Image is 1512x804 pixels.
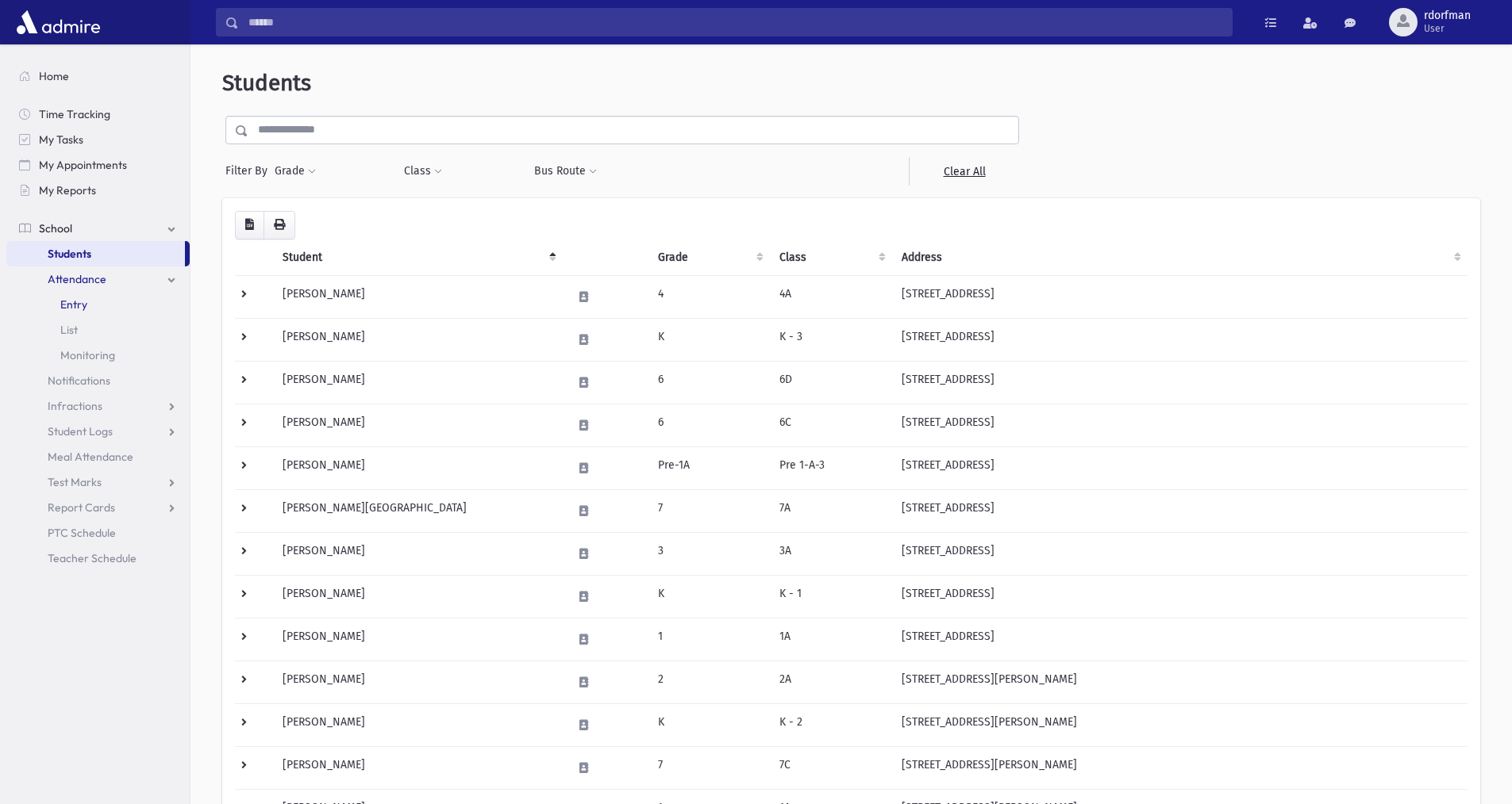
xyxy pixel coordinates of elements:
[892,239,1468,276] th: Address: activate to sort column ascending
[892,361,1468,404] td: [STREET_ADDRESS]
[48,475,102,489] span: Test Marks
[648,660,771,703] td: 2
[6,520,190,546] a: PTC Schedule
[648,703,771,746] td: K
[648,239,771,276] th: Grade: activate to sort column ascending
[60,323,78,337] span: List
[770,703,892,746] td: K - 2
[6,216,190,241] a: School
[770,275,892,318] td: 4A
[48,424,113,438] span: Student Logs
[225,163,274,179] span: Filter By
[273,575,563,618] td: [PERSON_NAME]
[273,532,563,575] td: [PERSON_NAME]
[648,746,771,789] td: 7
[892,703,1468,746] td: [STREET_ADDRESS][PERSON_NAME]
[770,746,892,789] td: 7C
[6,444,190,469] a: Meal Attendance
[892,575,1468,618] td: [STREET_ADDRESS]
[909,157,1019,186] a: Clear All
[770,239,892,276] th: Class: activate to sort column ascending
[892,660,1468,703] td: [STREET_ADDRESS][PERSON_NAME]
[648,275,771,318] td: 4
[648,446,771,489] td: Pre-1A
[892,618,1468,660] td: [STREET_ADDRESS]
[273,660,563,703] td: [PERSON_NAME]
[273,446,563,489] td: [PERSON_NAME]
[770,575,892,618] td: K - 1
[6,63,190,89] a: Home
[892,532,1468,575] td: [STREET_ADDRESS]
[6,343,190,368] a: Monitoring
[48,247,91,261] span: Students
[60,348,115,362] span: Monitoring
[39,221,72,235] span: School
[39,158,127,172] span: My Appointments
[6,368,190,393] a: Notifications
[648,618,771,660] td: 1
[48,272,106,286] span: Attendance
[6,419,190,444] a: Student Logs
[48,399,102,413] span: Infractions
[222,70,311,96] span: Students
[39,69,69,83] span: Home
[48,526,116,540] span: PTC Schedule
[770,618,892,660] td: 1A
[6,469,190,495] a: Test Marks
[770,532,892,575] td: 3A
[60,297,87,312] span: Entry
[770,446,892,489] td: Pre 1-A-3
[770,489,892,532] td: 7A
[892,746,1468,789] td: [STREET_ADDRESS][PERSON_NAME]
[770,404,892,446] td: 6C
[892,275,1468,318] td: [STREET_ADDRESS]
[6,317,190,343] a: List
[6,127,190,152] a: My Tasks
[6,101,190,127] a: Time Tracking
[239,8,1232,36] input: Search
[6,178,190,203] a: My Reports
[6,393,190,419] a: Infractions
[48,450,133,464] span: Meal Attendance
[6,292,190,317] a: Entry
[273,361,563,404] td: [PERSON_NAME]
[770,318,892,361] td: K - 3
[648,318,771,361] td: K
[892,446,1468,489] td: [STREET_ADDRESS]
[533,157,598,186] button: Bus Route
[273,404,563,446] td: [PERSON_NAME]
[648,532,771,575] td: 3
[39,183,96,197] span: My Reports
[39,132,83,147] span: My Tasks
[6,495,190,520] a: Report Cards
[273,239,563,276] th: Student: activate to sort column descending
[648,404,771,446] td: 6
[770,361,892,404] td: 6D
[48,551,137,565] span: Teacher Schedule
[892,318,1468,361] td: [STREET_ADDRESS]
[1424,22,1471,35] span: User
[235,211,264,239] button: CSV
[1424,10,1471,22] span: rdorfman
[770,660,892,703] td: 2A
[6,266,190,292] a: Attendance
[6,241,185,266] a: Students
[273,489,563,532] td: [PERSON_NAME][GEOGRAPHIC_DATA]
[48,500,115,515] span: Report Cards
[648,575,771,618] td: K
[648,489,771,532] td: 7
[273,703,563,746] td: [PERSON_NAME]
[6,546,190,571] a: Teacher Schedule
[273,746,563,789] td: [PERSON_NAME]
[403,157,443,186] button: Class
[13,6,104,38] img: AdmirePro
[39,107,110,121] span: Time Tracking
[273,318,563,361] td: [PERSON_NAME]
[6,152,190,178] a: My Appointments
[892,489,1468,532] td: [STREET_ADDRESS]
[648,361,771,404] td: 6
[273,275,563,318] td: [PERSON_NAME]
[274,157,317,186] button: Grade
[273,618,563,660] td: [PERSON_NAME]
[48,373,110,388] span: Notifications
